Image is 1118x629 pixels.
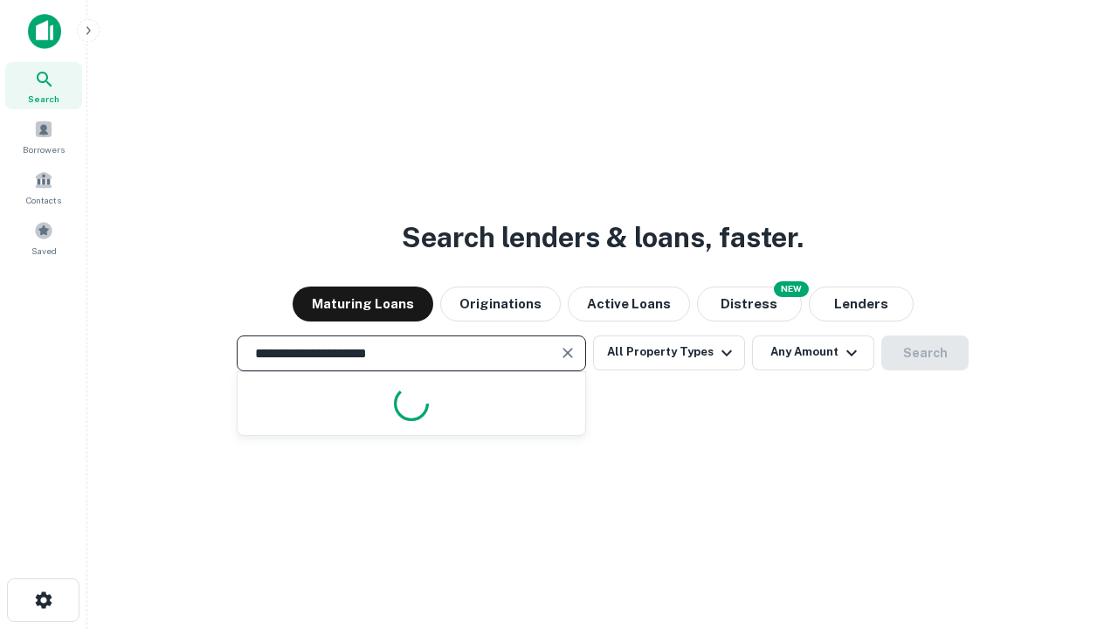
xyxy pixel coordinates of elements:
h3: Search lenders & loans, faster. [402,217,804,259]
span: Contacts [26,193,61,207]
span: Saved [31,244,57,258]
a: Saved [5,214,82,261]
img: capitalize-icon.png [28,14,61,49]
button: Lenders [809,287,914,321]
button: All Property Types [593,335,745,370]
button: Active Loans [568,287,690,321]
a: Contacts [5,163,82,211]
button: Originations [440,287,561,321]
a: Borrowers [5,113,82,160]
button: Maturing Loans [293,287,433,321]
button: Any Amount [752,335,874,370]
button: Clear [556,341,580,365]
div: NEW [774,281,809,297]
span: Borrowers [23,142,65,156]
a: Search [5,62,82,109]
button: Search distressed loans with lien and other non-mortgage details. [697,287,802,321]
iframe: Chat Widget [1031,489,1118,573]
span: Search [28,92,59,106]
